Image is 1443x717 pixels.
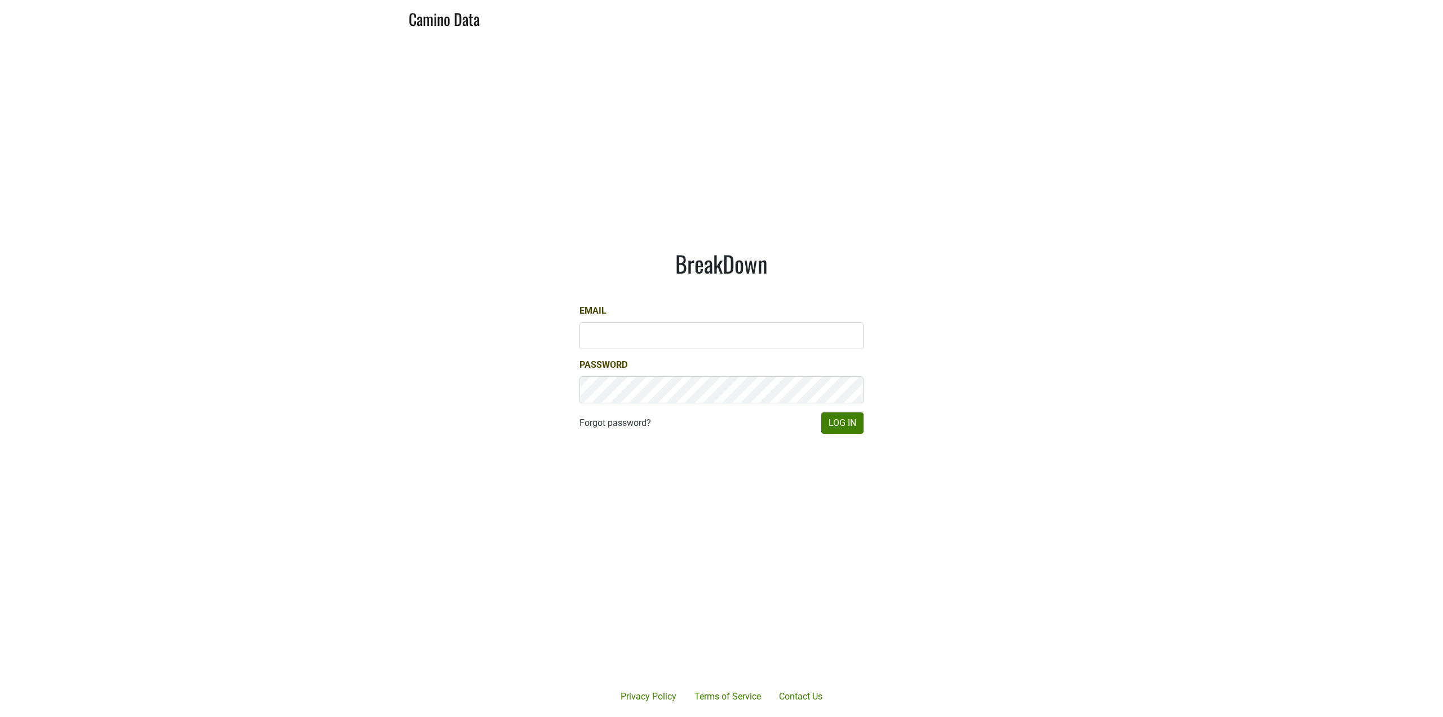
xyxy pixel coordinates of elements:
[579,304,607,318] label: Email
[409,5,480,31] a: Camino Data
[579,416,651,430] a: Forgot password?
[612,685,685,708] a: Privacy Policy
[579,358,627,372] label: Password
[685,685,770,708] a: Terms of Service
[579,250,864,277] h1: BreakDown
[821,412,864,434] button: Log In
[770,685,831,708] a: Contact Us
